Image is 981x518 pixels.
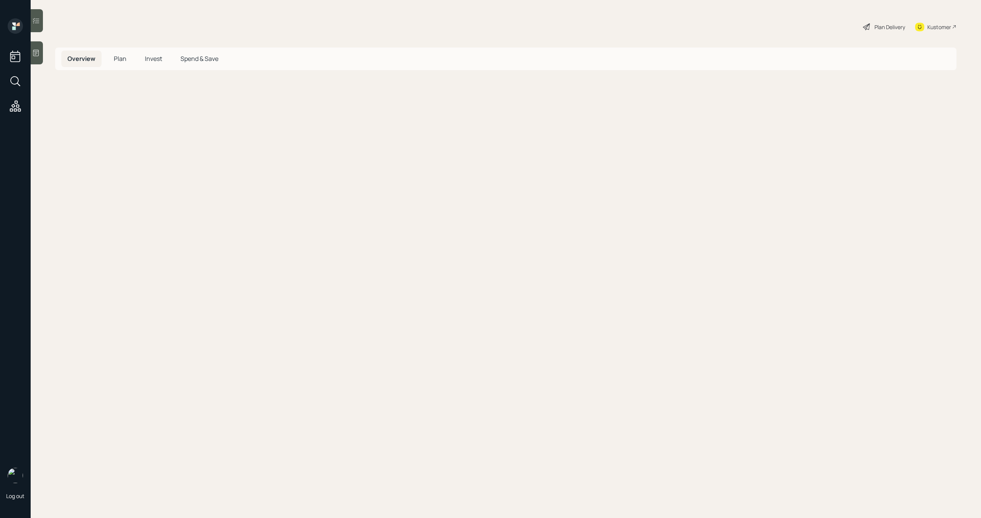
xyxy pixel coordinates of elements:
div: Plan Delivery [874,23,905,31]
span: Overview [67,54,95,63]
span: Invest [145,54,162,63]
img: michael-russo-headshot.png [8,468,23,483]
span: Spend & Save [180,54,218,63]
div: Log out [6,492,25,500]
span: Plan [114,54,126,63]
div: Kustomer [927,23,951,31]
